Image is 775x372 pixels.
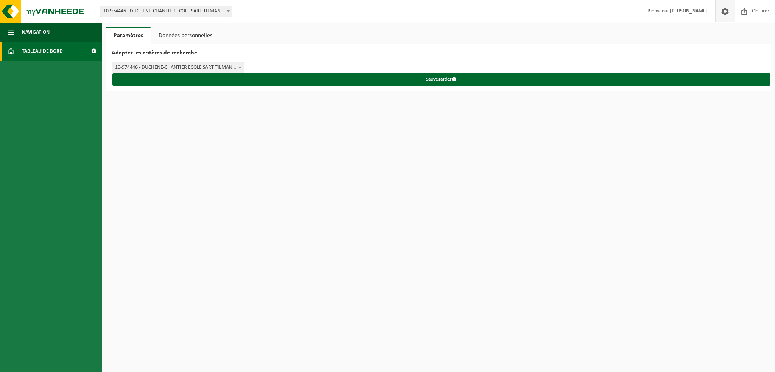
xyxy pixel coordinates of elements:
span: Navigation [22,23,50,42]
a: Paramètres [106,27,151,44]
button: Sauvegarder [112,73,770,86]
span: 10-974446 - DUCHENE-CHANTIER ECOLE SART TILMAN - ANGLEUR [112,62,244,73]
strong: [PERSON_NAME] [670,8,708,14]
h2: Adapter les critères de recherche [106,44,771,62]
span: 10-974446 - DUCHENE-CHANTIER ECOLE SART TILMAN - ANGLEUR [100,6,232,17]
a: Données personnelles [151,27,220,44]
span: Tableau de bord [22,42,63,61]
